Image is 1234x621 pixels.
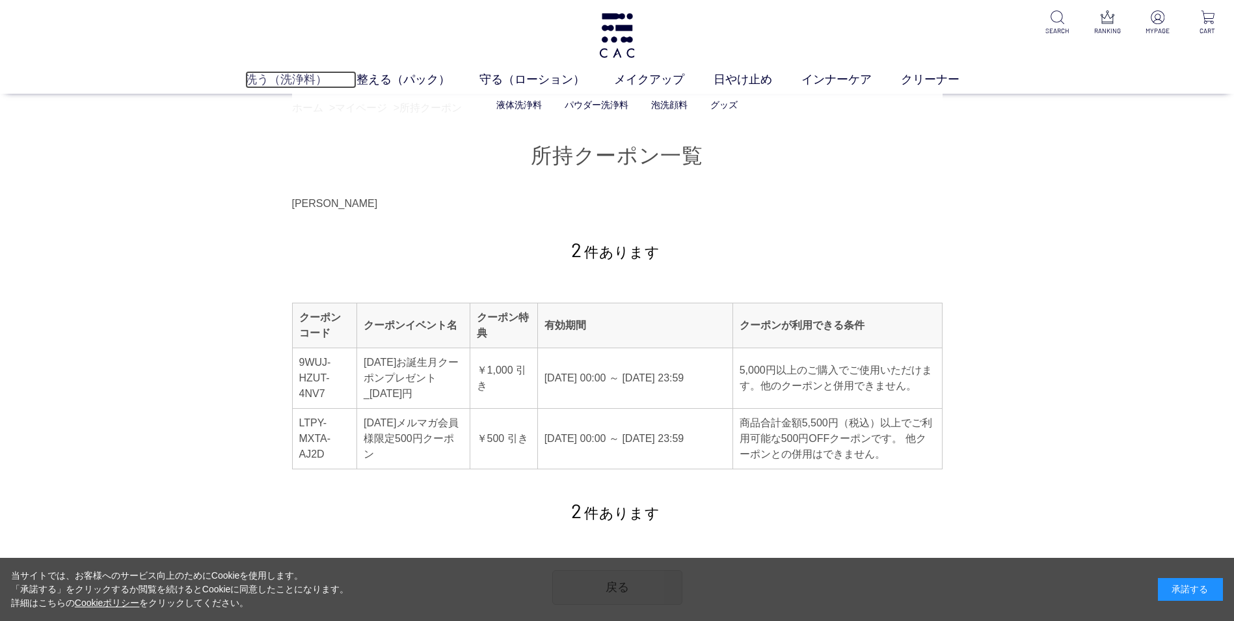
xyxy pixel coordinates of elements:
[740,417,932,460] span: 商品合計金額5,500円（税込）以上でご利用可能な500円OFFクーポンです。 他クーポンとの併用はできません。
[1142,10,1174,36] a: MYPAGE
[364,357,459,399] span: [DATE]お誕生月クーポンプレゼント_[DATE]円
[901,71,989,89] a: クリーナー
[479,71,614,89] a: 守る（ローション）
[477,365,526,391] span: ￥1,000 引き
[710,100,738,110] a: グッズ
[1041,10,1073,36] a: SEARCH
[1192,10,1224,36] a: CART
[801,71,901,89] a: インナーケア
[571,499,582,522] span: 2
[732,303,942,348] th: クーポンが利用できる条件
[292,196,943,212] div: [PERSON_NAME]
[614,71,714,89] a: メイクアップ
[1192,26,1224,36] p: CART
[544,372,684,383] span: [DATE] 00:00 ～ [DATE] 23:59
[714,71,801,89] a: 日やけ止め
[544,433,684,444] span: [DATE] 00:00 ～ [DATE] 23:59
[470,303,537,348] th: クーポン特典
[299,357,331,399] span: 9WUJ-HZUT-4NV7
[299,417,331,460] span: LTPY-MXTA-AJ2D
[1092,26,1123,36] p: RANKING
[75,598,140,608] a: Cookieポリシー
[292,142,943,170] h1: 所持クーポン一覧
[571,238,582,261] span: 2
[292,303,357,348] th: クーポンコード
[1158,578,1223,601] div: 承諾する
[357,303,470,348] th: クーポンイベント名
[565,100,628,110] a: パウダー洗浄料
[364,417,459,460] span: [DATE]メルマガ会員様限定500円クーポン
[651,100,688,110] a: 泡洗顔料
[537,303,732,348] th: 有効期間
[571,244,660,260] span: 件あります
[1041,26,1073,36] p: SEARCH
[571,505,660,521] span: 件あります
[356,71,479,89] a: 整える（パック）
[597,13,637,58] img: logo
[740,365,932,391] span: 5,000円以上のご購入でご使用いただけます。他のクーポンと併用できません。
[245,71,356,89] a: 洗う（洗浄料）
[496,100,542,110] a: 液体洗浄料
[1142,26,1174,36] p: MYPAGE
[477,433,528,444] span: ￥500 引き
[11,569,349,610] div: 当サイトでは、お客様へのサービス向上のためにCookieを使用します。 「承諾する」をクリックするか閲覧を続けるとCookieに同意したことになります。 詳細はこちらの をクリックしてください。
[1092,10,1123,36] a: RANKING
